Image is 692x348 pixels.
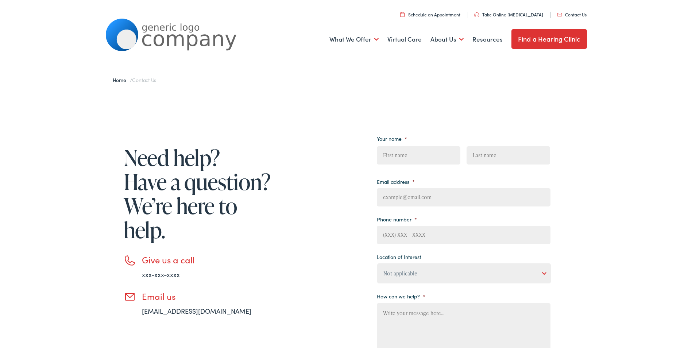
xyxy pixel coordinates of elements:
[387,26,422,53] a: Virtual Care
[377,178,415,185] label: Email address
[377,188,550,206] input: example@email.com
[142,255,273,265] h3: Give us a call
[113,76,130,84] a: Home
[132,76,156,84] span: Contact Us
[377,135,407,142] label: Your name
[467,146,550,165] input: Last name
[557,13,562,16] img: utility icon
[430,26,464,53] a: About Us
[400,11,460,18] a: Schedule an Appointment
[329,26,379,53] a: What We Offer
[142,270,180,279] a: xxx-xxx-xxxx
[124,146,273,242] h1: Need help? Have a question? We’re here to help.
[474,11,543,18] a: Take Online [MEDICAL_DATA]
[377,146,460,165] input: First name
[472,26,503,53] a: Resources
[377,226,550,244] input: (XXX) XXX - XXXX
[113,76,156,84] span: /
[511,29,587,49] a: Find a Hearing Clinic
[142,291,273,302] h3: Email us
[377,293,425,299] label: How can we help?
[142,306,251,316] a: [EMAIL_ADDRESS][DOMAIN_NAME]
[400,12,405,17] img: utility icon
[474,12,479,17] img: utility icon
[557,11,587,18] a: Contact Us
[377,216,417,223] label: Phone number
[377,254,421,260] label: Location of Interest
